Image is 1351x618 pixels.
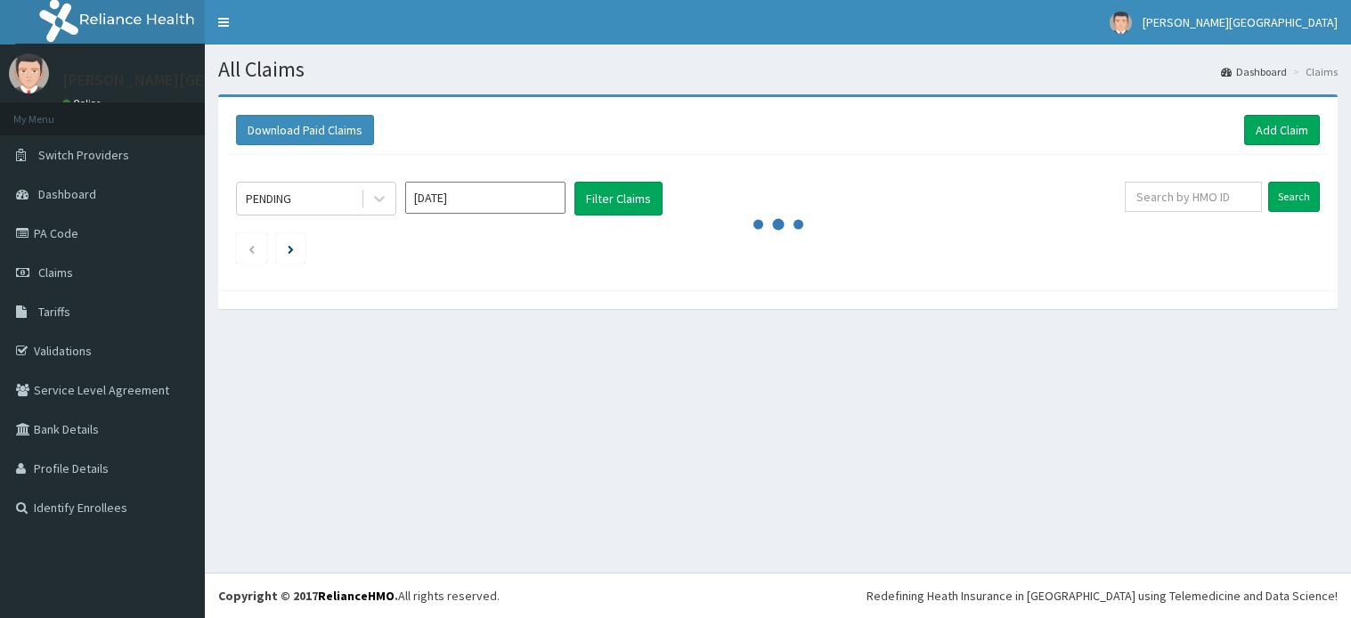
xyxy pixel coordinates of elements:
[752,198,805,251] svg: audio-loading
[248,240,256,256] a: Previous page
[62,72,326,88] p: [PERSON_NAME][GEOGRAPHIC_DATA]
[218,58,1338,81] h1: All Claims
[38,304,70,320] span: Tariffs
[1244,115,1320,145] a: Add Claim
[1221,64,1287,79] a: Dashboard
[288,240,294,256] a: Next page
[236,115,374,145] button: Download Paid Claims
[38,186,96,202] span: Dashboard
[218,588,398,604] strong: Copyright © 2017 .
[318,588,395,604] a: RelianceHMO
[38,147,129,163] span: Switch Providers
[1289,64,1338,79] li: Claims
[574,182,663,215] button: Filter Claims
[205,573,1351,618] footer: All rights reserved.
[1268,182,1320,212] input: Search
[1125,182,1262,212] input: Search by HMO ID
[1110,12,1132,34] img: User Image
[867,587,1338,605] div: Redefining Heath Insurance in [GEOGRAPHIC_DATA] using Telemedicine and Data Science!
[405,182,566,214] input: Select Month and Year
[9,53,49,94] img: User Image
[1143,14,1338,30] span: [PERSON_NAME][GEOGRAPHIC_DATA]
[62,97,105,110] a: Online
[38,264,73,281] span: Claims
[246,190,291,207] div: PENDING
